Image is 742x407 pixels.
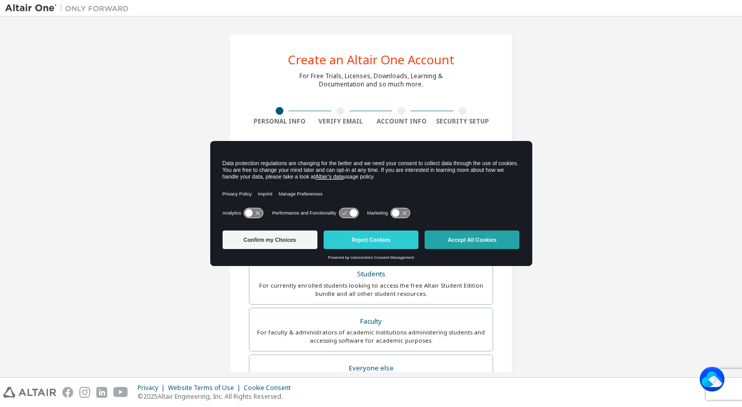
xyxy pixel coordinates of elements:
div: Privacy [138,384,168,392]
div: For faculty & administrators of academic institutions administering students and accessing softwa... [256,328,486,345]
img: Altair One [5,3,134,13]
div: Everyone else [256,361,486,376]
div: Verify Email [310,117,372,126]
div: Students [256,267,486,281]
img: youtube.svg [113,387,128,398]
img: altair_logo.svg [3,387,56,398]
div: Personal Info [249,117,310,126]
div: For Free Trials, Licenses, Downloads, Learning & Documentation and so much more. [299,72,443,89]
img: facebook.svg [62,387,73,398]
div: Cookie Consent [244,384,297,392]
div: Security Setup [432,117,494,126]
p: © 2025 Altair Engineering, Inc. All Rights Reserved. [138,392,297,401]
div: For currently enrolled students looking to access the free Altair Student Edition bundle and all ... [256,281,486,298]
img: instagram.svg [79,387,90,398]
div: Create an Altair One Account [288,54,454,66]
div: Account Info [371,117,432,126]
img: linkedin.svg [96,387,107,398]
div: Website Terms of Use [168,384,244,392]
div: Faculty [256,314,486,329]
